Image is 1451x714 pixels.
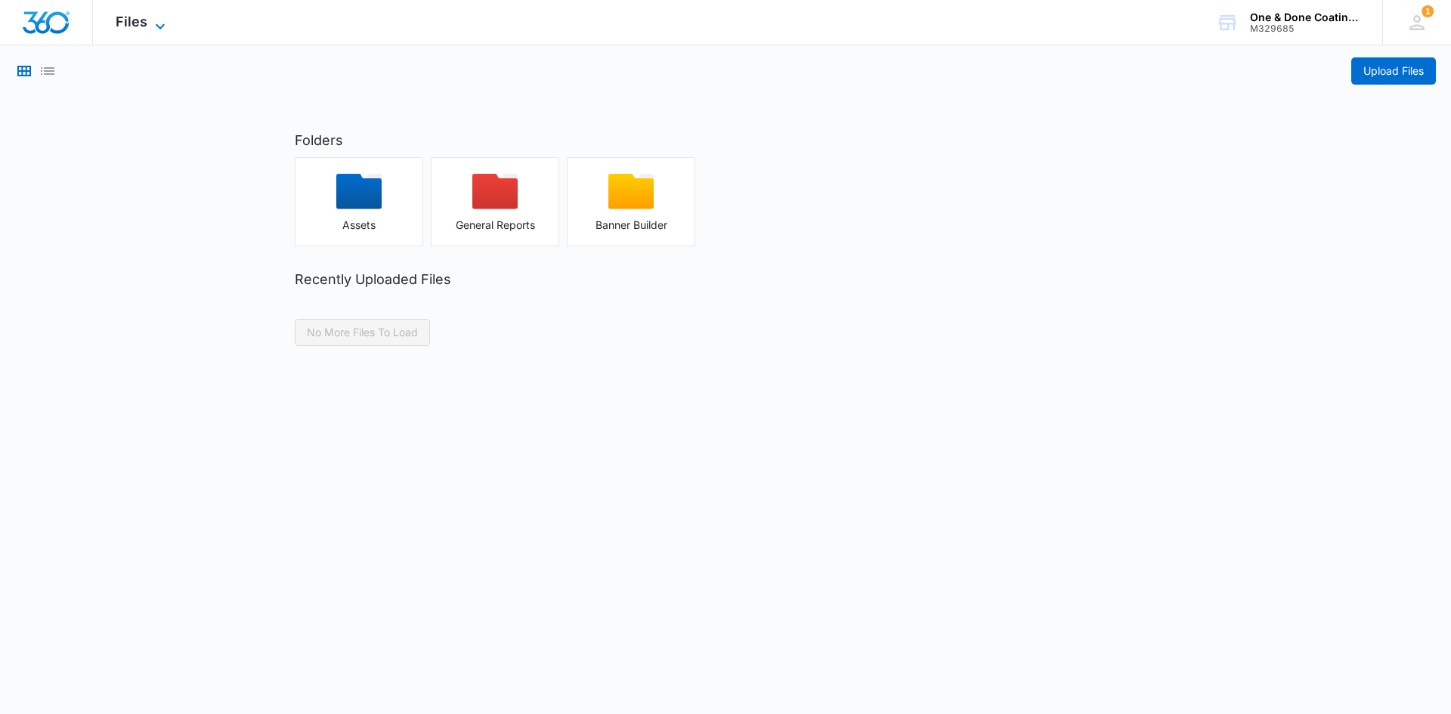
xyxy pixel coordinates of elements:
[295,269,1156,289] h2: Recently Uploaded Files
[567,157,695,246] button: Banner Builder
[432,219,558,231] div: General Reports
[568,219,695,231] div: Banner Builder
[431,157,559,246] button: General Reports
[295,219,422,231] div: Assets
[1250,23,1360,34] div: account id
[295,157,423,246] button: Assets
[1351,57,1436,85] button: Upload Files
[15,62,33,80] button: Grid View
[1422,5,1434,17] div: notifications count
[39,62,57,80] button: List View
[295,130,1156,150] h2: Folders
[1422,5,1434,17] span: 1
[1363,63,1424,79] span: Upload Files
[295,319,430,346] button: No More Files To Load
[1250,11,1360,23] div: account name
[116,14,147,29] span: Files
